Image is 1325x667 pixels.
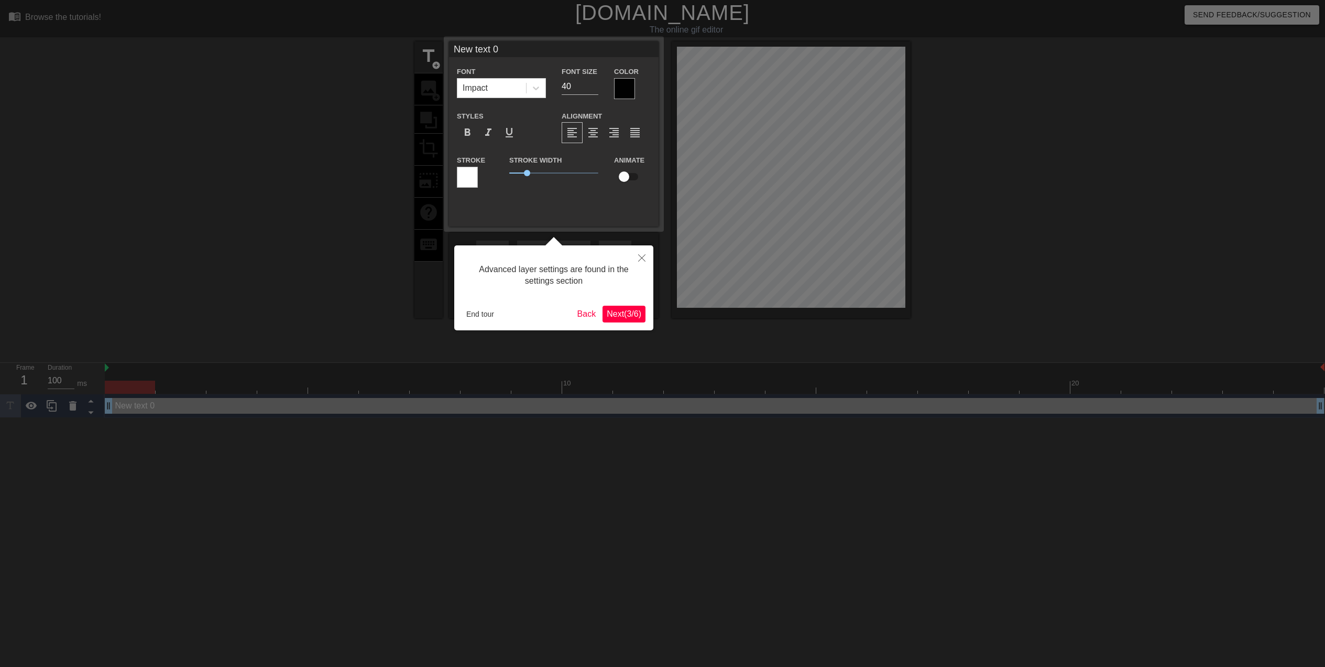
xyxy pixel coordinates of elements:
button: Next [603,306,645,322]
div: Advanced layer settings are found in the settings section [462,253,645,298]
button: End tour [462,306,498,322]
button: Close [630,245,653,270]
button: Back [573,306,600,322]
span: Next ( 3 / 6 ) [607,309,641,318]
